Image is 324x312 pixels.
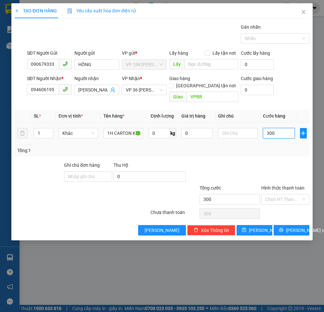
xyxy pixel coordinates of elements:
[215,110,260,122] th: Ghi chú
[145,227,179,234] span: [PERSON_NAME]
[169,92,187,102] span: Giao
[210,50,238,57] span: Lấy tận nơi
[241,24,261,30] label: Gán nhãn
[174,82,238,89] span: [GEOGRAPHIC_DATA] tận nơi
[187,225,235,235] button: deleteXóa Thông tin
[27,75,72,82] div: SĐT Người Nhận
[64,163,100,168] label: Ghi chú đơn hàng
[170,128,176,138] span: kg
[200,185,221,191] span: Tổng cước
[150,209,199,220] div: Chưa thanh toán
[169,50,188,56] span: Lấy hàng
[15,8,19,13] span: plus
[110,87,115,92] span: user-add
[74,50,119,57] div: Người gửi
[17,147,126,154] div: Tổng: 1
[27,50,72,57] div: SĐT Người Gửi
[17,128,28,138] button: delete
[279,228,283,233] span: printer
[64,171,112,182] input: Ghi chú đơn hàng
[181,128,213,138] input: 0
[201,227,229,234] span: Xóa Thông tin
[63,87,68,92] span: phone
[249,227,284,234] span: [PERSON_NAME]
[241,85,274,95] input: Cước giao hàng
[126,60,163,69] span: VP 184 Nguyễn Văn Trỗi - HCM
[241,50,270,56] label: Cước lấy hàng
[63,61,68,66] span: phone
[151,113,174,119] span: Định lượng
[62,128,94,138] span: Khác
[301,9,306,15] span: close
[187,92,238,102] input: Dọc đường
[241,59,274,70] input: Cước lấy hàng
[184,59,238,69] input: Dọc đường
[138,225,186,235] button: [PERSON_NAME]
[169,76,190,81] span: Giao hàng
[103,113,124,119] span: Tên hàng
[122,76,140,81] span: VP Nhận
[169,59,184,69] span: Lấy
[241,76,273,81] label: Cước giao hàng
[300,128,307,138] button: plus
[194,228,198,233] span: delete
[113,163,128,168] span: Thu Hộ
[181,113,205,119] span: Giá trị hàng
[261,185,305,191] label: Hình thức thanh toán
[67,8,136,13] span: Yêu cầu xuất hóa đơn điện tử
[58,113,83,119] span: Đơn vị tính
[300,131,307,136] span: plus
[67,8,72,14] img: icon
[294,3,313,21] button: Close
[122,50,167,57] div: VP gửi
[34,113,39,119] span: SL
[237,225,272,235] button: save[PERSON_NAME]
[15,8,57,13] span: TẠO ĐƠN HÀNG
[263,113,285,119] span: Cước hàng
[103,128,143,138] input: VD: Bàn, Ghế
[126,85,163,95] span: VP 36 Lê Thành Duy - Bà Rịa
[218,128,258,138] input: Ghi Chú
[274,225,309,235] button: printer[PERSON_NAME] và In
[74,75,119,82] div: Người nhận
[242,228,246,233] span: save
